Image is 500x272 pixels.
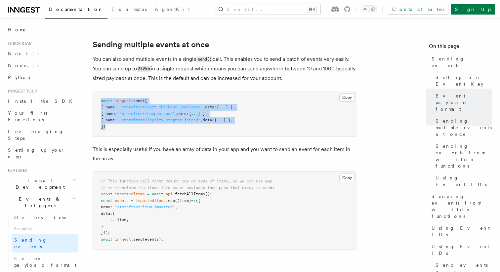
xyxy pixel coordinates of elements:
[5,144,78,163] a: Setting up your app
[45,2,107,19] a: Documentation
[200,118,203,122] span: ,
[166,192,173,196] span: api
[111,7,147,12] span: Examples
[166,198,175,203] span: .map
[177,111,187,116] span: data
[12,253,78,271] a: Event payload format
[205,192,212,196] span: ();
[432,193,492,219] span: Sending events from within functions
[5,71,78,83] a: Python
[12,223,78,234] span: Essentials
[131,237,143,242] span: .send
[191,111,198,116] span: ...
[217,105,219,109] span: {
[101,192,112,196] span: const
[203,118,212,122] span: data
[101,237,112,242] span: await
[137,66,151,72] code: 512kb
[115,237,131,242] span: inngest
[175,198,191,203] span: ((item)
[101,205,110,209] span: name
[219,105,226,109] span: ...
[361,5,377,13] button: Toggle dark mode
[432,243,492,256] span: Using Event IDs
[115,198,129,203] span: events
[5,89,37,94] span: Inngest tour
[12,212,78,223] a: Overview
[212,118,214,122] span: :
[136,198,166,203] span: importedItems
[5,177,72,190] span: Local Development
[101,124,105,129] span: ])
[436,143,492,169] span: Sending events from within functions
[101,198,112,203] span: const
[175,111,177,116] span: ,
[217,118,224,122] span: ...
[5,126,78,144] a: Leveraging Steps
[119,118,200,122] span: "storefront/loyalty.program.joined"
[110,205,112,209] span: :
[432,225,492,238] span: Using Event IDs
[126,217,129,222] span: ,
[101,224,103,229] span: }
[226,105,233,109] span: } }
[191,198,196,203] span: =>
[5,168,27,173] span: Features
[8,51,39,56] span: Next.js
[436,93,492,112] span: Event payload format
[429,53,492,71] a: Sending events
[339,174,355,182] button: Copy
[436,74,492,87] span: Setting an Event Key
[175,205,177,209] span: ,
[115,118,117,122] span: :
[14,256,76,268] span: Event payload format
[215,4,320,15] button: Search...⌘K
[117,217,126,222] span: item
[112,211,115,216] span: {
[151,2,194,18] a: AgentKit
[93,145,357,163] p: This is especially useful if you have an array of data in your app and you want to send an event ...
[155,7,190,12] span: AgentKit
[433,140,492,172] a: Sending events from within functions
[5,41,34,46] span: Quick start
[198,111,205,116] span: } }
[196,198,200,203] span: ({
[14,215,82,220] span: Overview
[49,7,104,12] span: Documentation
[8,110,47,122] span: Your first Functions
[429,241,492,259] a: Using Event IDs
[101,111,115,116] span: { name
[233,105,235,109] span: ,
[115,111,117,116] span: :
[339,93,355,102] button: Copy
[433,172,492,190] a: Using Event IDs
[307,6,316,13] kbd: ⌘K
[187,111,189,116] span: :
[8,98,76,104] span: Install the SDK
[5,59,78,71] a: Node.js
[8,147,65,159] span: Setting up your app
[8,26,26,33] span: Home
[107,2,151,18] a: Examples
[5,193,78,212] button: Events & Triggers
[5,196,72,209] span: Events & Triggers
[131,98,143,103] span: .send
[93,40,209,49] a: Sending multiple events at once
[101,105,115,109] span: { name
[131,198,133,203] span: =
[14,237,47,249] span: Sending events
[429,42,492,53] h4: On this page
[5,48,78,59] a: Next.js
[147,192,149,196] span: =
[152,192,163,196] span: await
[429,222,492,241] a: Using Event IDs
[115,98,131,103] span: inngest
[196,57,213,62] code: send()
[101,230,110,235] span: }));
[214,118,217,122] span: {
[143,237,163,242] span: (events);
[115,105,117,109] span: :
[224,118,230,122] span: } }
[119,105,203,109] span: "storefront/cart.checkout.completed"
[214,105,217,109] span: :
